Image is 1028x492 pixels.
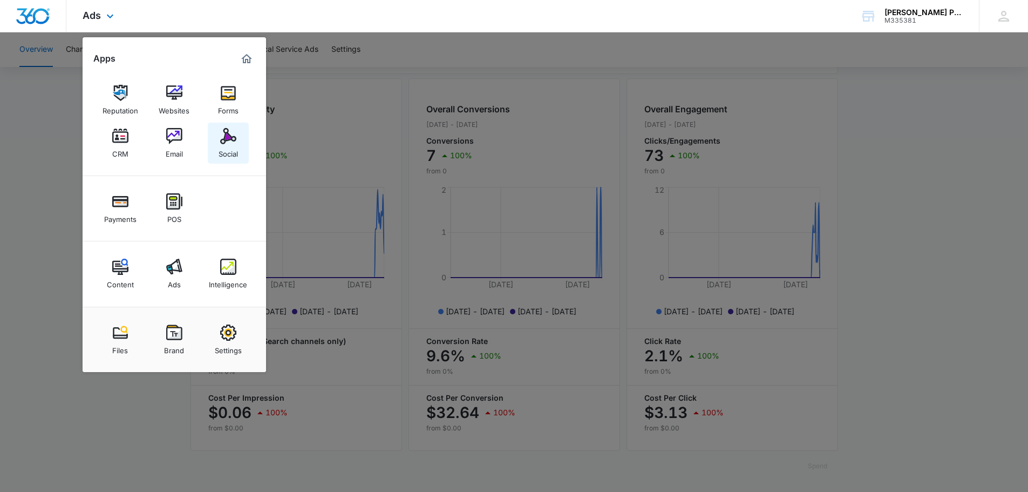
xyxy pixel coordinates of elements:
a: Marketing 360® Dashboard [238,50,255,68]
div: account id [884,17,963,24]
h2: Apps [93,53,115,64]
a: Content [100,253,141,294]
div: POS [167,210,181,224]
a: Settings [208,319,249,360]
div: CRM [112,144,128,158]
div: Content [107,275,134,289]
div: Brand [164,341,184,355]
a: CRM [100,123,141,164]
a: Payments [100,188,141,229]
div: Files [112,341,128,355]
div: Intelligence [209,275,247,289]
a: Social [208,123,249,164]
a: Brand [154,319,195,360]
a: Email [154,123,195,164]
div: Settings [215,341,242,355]
div: Ads [168,275,181,289]
div: Reputation [103,101,138,115]
div: Email [166,144,183,158]
a: Files [100,319,141,360]
div: Payments [104,210,137,224]
a: POS [154,188,195,229]
div: Social [219,144,238,158]
div: Websites [159,101,189,115]
a: Forms [208,79,249,120]
div: Forms [218,101,239,115]
a: Intelligence [208,253,249,294]
a: Ads [154,253,195,294]
div: account name [884,8,963,17]
span: Ads [83,10,101,21]
a: Websites [154,79,195,120]
a: Reputation [100,79,141,120]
